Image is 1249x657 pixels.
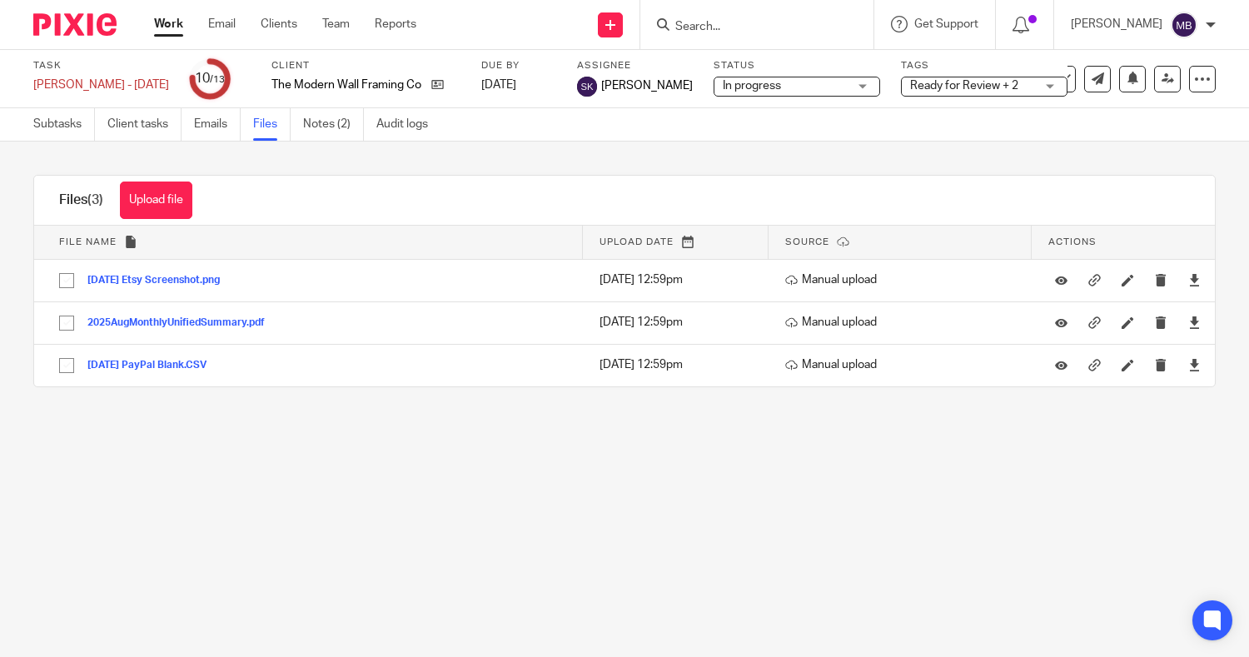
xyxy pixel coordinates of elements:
[600,314,760,331] p: [DATE] 12:59pm
[33,77,169,93] div: [PERSON_NAME] - [DATE]
[714,59,880,72] label: Status
[910,80,1018,92] span: Ready for Review + 2
[1071,16,1162,32] p: [PERSON_NAME]
[785,314,1023,331] p: Manual upload
[577,59,693,72] label: Assignee
[601,77,693,94] span: [PERSON_NAME]
[1171,12,1197,38] img: svg%3E
[33,108,95,141] a: Subtasks
[51,350,82,381] input: Select
[600,271,760,288] p: [DATE] 12:59pm
[785,237,829,246] span: Source
[1188,356,1201,373] a: Download
[33,13,117,36] img: Pixie
[481,59,556,72] label: Due by
[87,317,277,329] button: 2025AugMonthlyUnifiedSummary.pdf
[33,59,169,72] label: Task
[785,356,1023,373] p: Manual upload
[210,75,225,84] small: /13
[600,356,760,373] p: [DATE] 12:59pm
[723,80,781,92] span: In progress
[1188,271,1201,288] a: Download
[600,237,674,246] span: Upload date
[59,192,103,209] h1: Files
[51,265,82,296] input: Select
[577,77,597,97] img: svg%3E
[33,77,169,93] div: Tim - August 2025
[154,16,183,32] a: Work
[107,108,182,141] a: Client tasks
[376,108,440,141] a: Audit logs
[253,108,291,141] a: Files
[674,20,824,35] input: Search
[87,360,219,371] button: [DATE] PayPal Blank.CSV
[87,275,232,286] button: [DATE] Etsy Screenshot.png
[87,193,103,207] span: (3)
[901,59,1067,72] label: Tags
[120,182,192,219] button: Upload file
[785,271,1023,288] p: Manual upload
[51,307,82,339] input: Select
[208,16,236,32] a: Email
[375,16,416,32] a: Reports
[481,79,516,91] span: [DATE]
[1048,237,1097,246] span: Actions
[322,16,350,32] a: Team
[271,77,423,93] p: The Modern Wall Framing Co Inc
[261,16,297,32] a: Clients
[59,237,117,246] span: File name
[303,108,364,141] a: Notes (2)
[1188,314,1201,331] a: Download
[271,59,460,72] label: Client
[914,18,978,30] span: Get Support
[194,108,241,141] a: Emails
[195,69,225,88] div: 10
